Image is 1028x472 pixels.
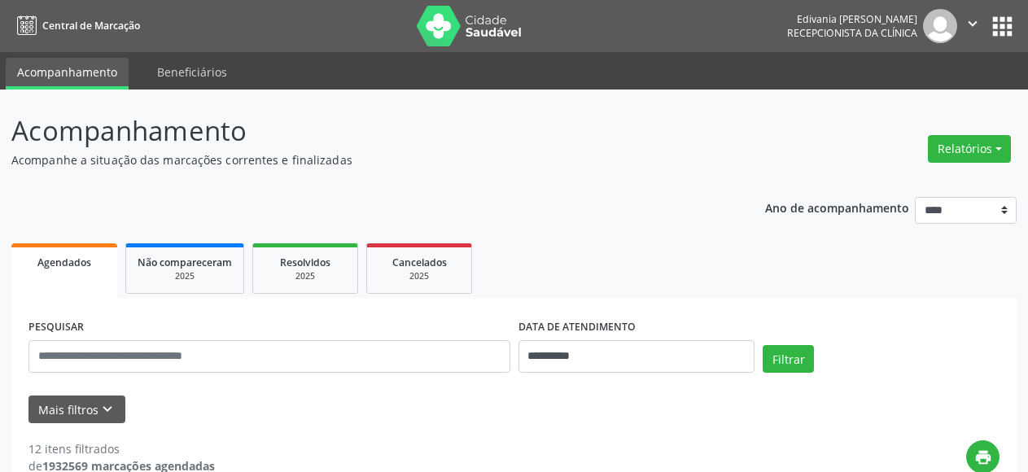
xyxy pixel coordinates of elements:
[98,400,116,418] i: keyboard_arrow_down
[765,197,909,217] p: Ano de acompanhamento
[964,15,982,33] i: 
[6,58,129,90] a: Acompanhamento
[28,315,84,340] label: PESQUISAR
[787,26,917,40] span: Recepcionista da clínica
[928,135,1011,163] button: Relatórios
[378,270,460,282] div: 2025
[392,256,447,269] span: Cancelados
[988,12,1017,41] button: apps
[28,396,125,424] button: Mais filtroskeyboard_arrow_down
[138,256,232,269] span: Não compareceram
[11,151,715,168] p: Acompanhe a situação das marcações correntes e finalizadas
[28,440,215,457] div: 12 itens filtrados
[763,345,814,373] button: Filtrar
[923,9,957,43] img: img
[265,270,346,282] div: 2025
[787,12,917,26] div: Edivania [PERSON_NAME]
[974,448,992,466] i: print
[42,19,140,33] span: Central de Marcação
[138,270,232,282] div: 2025
[37,256,91,269] span: Agendados
[280,256,330,269] span: Resolvidos
[518,315,636,340] label: DATA DE ATENDIMENTO
[957,9,988,43] button: 
[11,111,715,151] p: Acompanhamento
[11,12,140,39] a: Central de Marcação
[146,58,238,86] a: Beneficiários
